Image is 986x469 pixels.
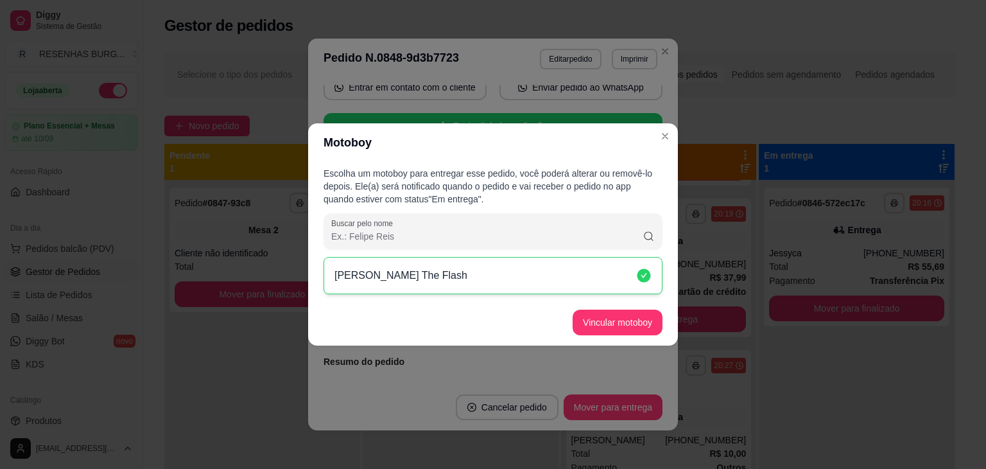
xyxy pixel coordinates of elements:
[334,268,467,283] p: [PERSON_NAME] The Flash
[308,123,678,162] header: Motoboy
[655,126,675,146] button: Close
[331,230,643,243] input: Buscar pelo nome
[324,167,662,206] p: Escolha um motoboy para entregar esse pedido, você poderá alterar ou removê-lo depois. Ele(a) ser...
[573,310,662,335] button: Vincular motoboy
[331,218,397,229] label: Buscar pelo nome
